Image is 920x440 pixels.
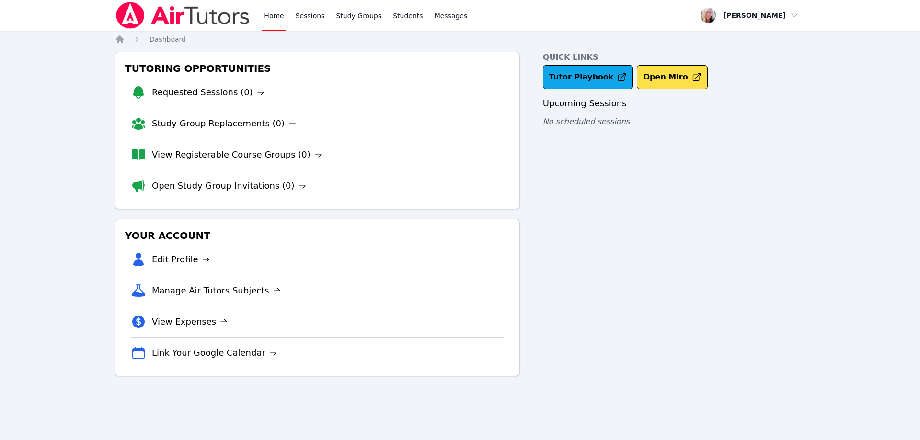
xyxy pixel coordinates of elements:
[543,97,805,110] h3: Upcoming Sessions
[149,34,186,44] a: Dashboard
[152,117,296,130] a: Study Group Replacements (0)
[543,52,805,63] h4: Quick Links
[115,2,251,29] img: Air Tutors
[152,86,264,99] a: Requested Sessions (0)
[123,227,512,244] h3: Your Account
[152,148,322,161] a: View Registerable Course Groups (0)
[152,284,281,297] a: Manage Air Tutors Subjects
[152,253,210,266] a: Edit Profile
[152,346,277,360] a: Link Your Google Calendar
[152,315,228,328] a: View Expenses
[149,35,186,43] span: Dashboard
[115,34,805,44] nav: Breadcrumb
[123,60,512,77] h3: Tutoring Opportunities
[152,179,306,192] a: Open Study Group Invitations (0)
[543,117,630,126] span: No scheduled sessions
[543,65,633,89] a: Tutor Playbook
[637,65,707,89] button: Open Miro
[435,11,468,21] span: Messages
